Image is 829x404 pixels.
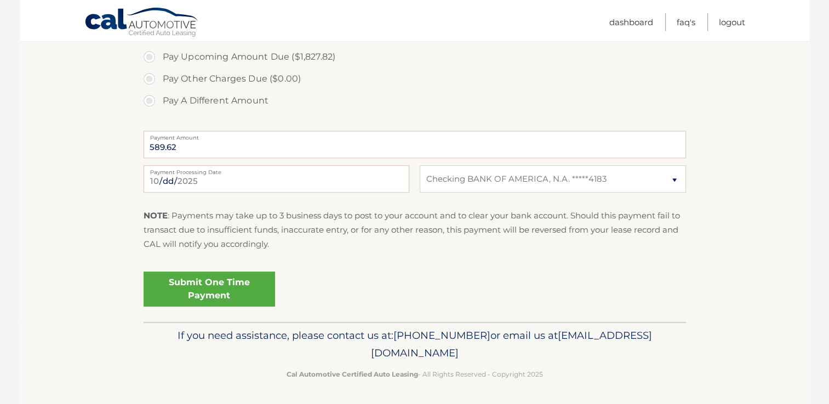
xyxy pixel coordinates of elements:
label: Pay Upcoming Amount Due ($1,827.82) [144,46,686,68]
label: Payment Processing Date [144,165,409,174]
a: Submit One Time Payment [144,272,275,307]
p: If you need assistance, please contact us at: or email us at [151,327,679,362]
p: - All Rights Reserved - Copyright 2025 [151,368,679,380]
a: Logout [719,13,745,31]
a: Cal Automotive [84,7,199,39]
input: Payment Date [144,165,409,193]
p: : Payments may take up to 3 business days to post to your account and to clear your bank account.... [144,209,686,252]
span: [EMAIL_ADDRESS][DOMAIN_NAME] [371,329,652,359]
label: Payment Amount [144,131,686,140]
strong: Cal Automotive Certified Auto Leasing [287,370,418,378]
label: Pay Other Charges Due ($0.00) [144,68,686,90]
a: Dashboard [609,13,653,31]
span: [PHONE_NUMBER] [393,329,490,342]
input: Payment Amount [144,131,686,158]
strong: NOTE [144,210,168,221]
label: Pay A Different Amount [144,90,686,112]
a: FAQ's [677,13,695,31]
